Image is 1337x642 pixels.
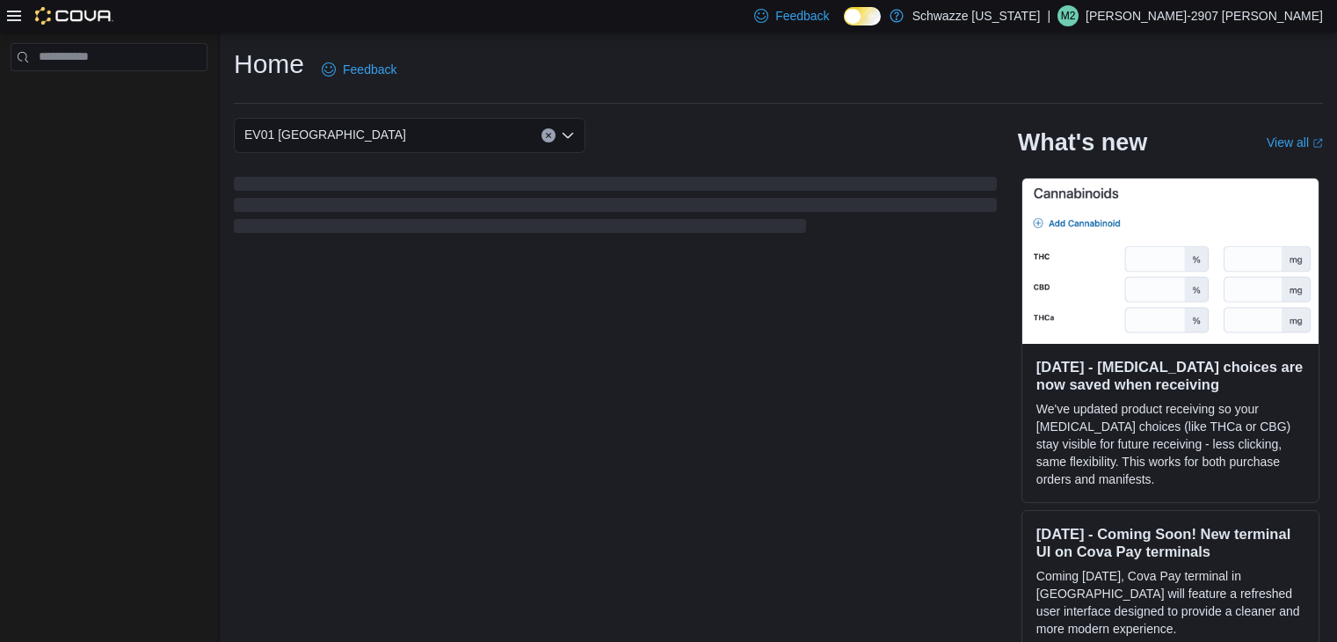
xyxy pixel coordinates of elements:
h3: [DATE] - Coming Soon! New terminal UI on Cova Pay terminals [1036,525,1304,560]
button: Open list of options [561,128,575,142]
h1: Home [234,47,304,82]
img: Cova [35,7,113,25]
input: Dark Mode [844,7,881,26]
p: Coming [DATE], Cova Pay terminal in [GEOGRAPHIC_DATA] will feature a refreshed user interface des... [1036,567,1304,638]
a: View allExternal link [1267,135,1323,150]
nav: Complex example [11,75,207,117]
button: Clear input [541,128,556,142]
h3: [DATE] - [MEDICAL_DATA] choices are now saved when receiving [1036,358,1304,393]
p: We've updated product receiving so your [MEDICAL_DATA] choices (like THCa or CBG) stay visible fo... [1036,400,1304,488]
p: [PERSON_NAME]-2907 [PERSON_NAME] [1086,5,1323,26]
h2: What's new [1018,128,1147,157]
span: M2 [1061,5,1076,26]
a: Feedback [315,52,403,87]
span: Loading [234,180,997,237]
div: Matthew-2907 Padilla [1057,5,1079,26]
span: EV01 [GEOGRAPHIC_DATA] [244,124,406,145]
p: | [1047,5,1050,26]
span: Feedback [343,61,396,78]
span: Feedback [775,7,829,25]
p: Schwazze [US_STATE] [912,5,1041,26]
svg: External link [1312,138,1323,149]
